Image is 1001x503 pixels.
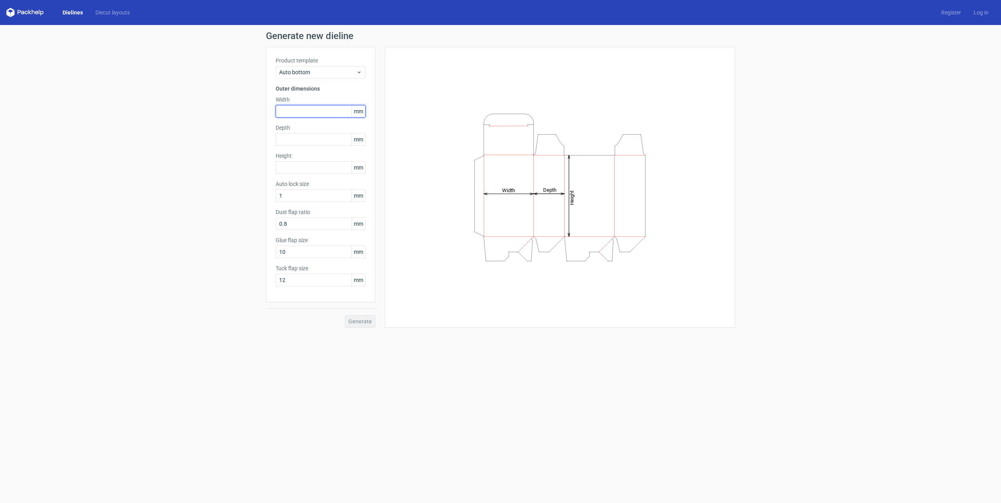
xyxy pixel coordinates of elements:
[276,264,366,272] label: Tuck flap size
[352,105,365,117] span: mm
[352,218,365,230] span: mm
[352,162,365,173] span: mm
[276,152,366,160] label: Height
[352,134,365,145] span: mm
[569,190,575,205] tspan: Height
[352,274,365,286] span: mm
[89,9,136,16] a: Diecut layouts
[276,208,366,216] label: Dust flap ratio
[967,9,995,16] a: Log in
[352,246,365,258] span: mm
[276,236,366,244] label: Glue flap size
[543,187,556,193] tspan: Depth
[276,96,366,103] label: Width
[279,68,356,76] span: Auto bottom
[266,31,735,41] h1: Generate new dieline
[935,9,967,16] a: Register
[352,190,365,202] span: mm
[276,124,366,132] label: Depth
[276,85,366,93] h3: Outer dimensions
[56,9,89,16] a: Dielines
[276,180,366,188] label: Auto lock size
[502,187,515,193] tspan: Width
[276,57,366,64] label: Product template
